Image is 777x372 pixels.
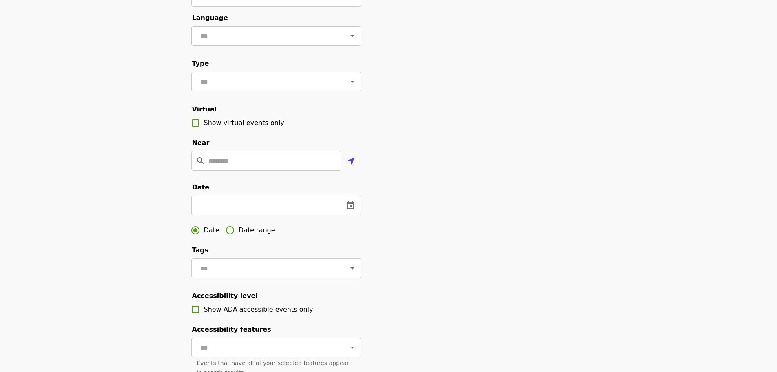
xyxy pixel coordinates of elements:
[341,152,361,172] button: Use my location
[192,183,210,191] span: Date
[204,225,219,235] span: Date
[347,76,358,87] button: Open
[192,14,228,22] span: Language
[347,342,358,353] button: Open
[192,292,258,300] span: Accessibility level
[239,225,275,235] span: Date range
[347,263,358,274] button: Open
[192,60,209,67] span: Type
[197,157,204,165] i: search icon
[347,30,358,42] button: Open
[192,105,217,113] span: Virtual
[341,196,360,215] button: change date
[192,139,210,147] span: Near
[192,246,209,254] span: Tags
[348,156,355,166] i: location-arrow icon
[204,119,284,127] span: Show virtual events only
[192,325,271,333] span: Accessibility features
[208,151,341,171] input: Location
[204,305,313,313] span: Show ADA accessible events only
